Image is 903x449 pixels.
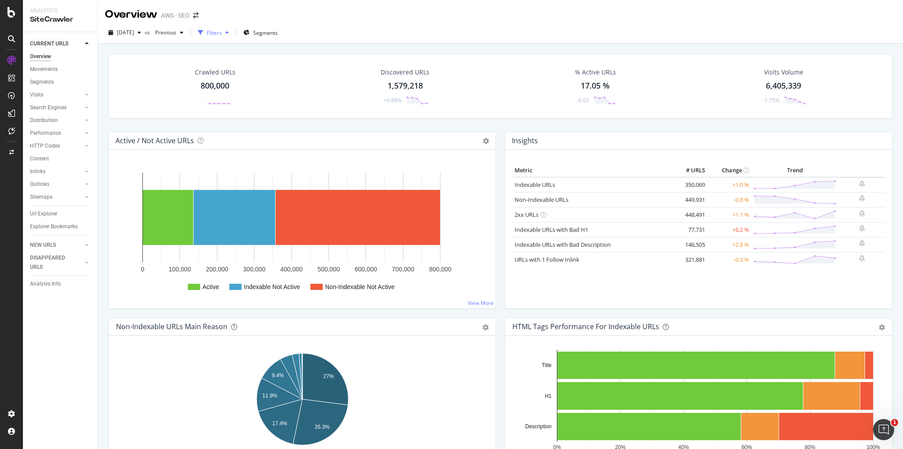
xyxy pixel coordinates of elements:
[763,96,780,104] div: -1.75%
[30,193,52,202] div: Sitemaps
[764,68,803,77] div: Visits Volume
[30,154,49,163] div: Content
[30,65,91,74] a: Movements
[253,29,278,37] span: Segments
[145,29,152,36] span: vs
[280,266,303,273] text: 400,000
[207,29,222,37] div: Filters
[707,252,751,267] td: -0.3 %
[515,181,555,189] a: Indexable URLs
[577,96,589,104] div: -0.02
[30,15,90,25] div: SiteCrawler
[707,207,751,222] td: +1.1 %
[30,180,49,189] div: Outlinks
[515,226,588,234] a: Indexable URLs with Bad H1
[243,266,265,273] text: 300,000
[30,78,54,87] div: Segments
[859,225,865,232] div: bell-plus
[388,80,423,92] div: 1,579,218
[707,192,751,207] td: -0.8 %
[515,241,611,249] a: Indexable URLs with Bad Description
[859,255,865,262] div: bell-plus
[116,322,228,331] div: Non-Indexable URLs Main Reason
[859,180,865,187] div: bell-plus
[195,68,235,77] div: Crawled URLs
[30,52,91,61] a: Overview
[672,237,707,252] td: 146,505
[317,266,340,273] text: 500,000
[545,393,552,399] text: H1
[512,164,672,177] th: Metric
[116,164,489,301] svg: A chart.
[202,96,204,104] div: -
[30,7,90,15] div: Analytics
[482,324,489,330] div: gear
[525,423,552,430] text: Description
[30,65,58,74] div: Movements
[672,252,707,267] td: 321,881
[381,68,429,77] div: Discovered URLs
[30,241,82,250] a: NEW URLS
[515,256,579,263] a: URLs with 1 Follow Inlink
[581,80,610,92] div: 17.05 %
[859,240,865,247] div: bell-plus
[30,116,82,125] a: Distribution
[751,164,839,177] th: Trend
[30,279,91,289] a: Analysis Info
[672,177,707,193] td: 350,069
[272,372,284,378] text: 9.4%
[323,373,334,379] text: 27%
[105,26,145,40] button: [DATE]
[30,103,67,112] div: Search Engines
[152,26,187,40] button: Previous
[30,193,82,202] a: Sitemaps
[30,39,82,48] a: CURRENT URLS
[30,39,68,48] div: CURRENT URLS
[879,324,885,330] div: gear
[30,253,75,272] div: DISAPPEARED URLS
[384,96,402,104] div: +0.98%
[30,180,82,189] a: Outlinks
[859,210,865,217] div: bell-plus
[515,196,568,204] a: Non-Indexable URLs
[672,164,707,177] th: # URLS
[206,266,228,273] text: 200,000
[202,283,219,290] text: Active
[117,29,134,36] span: 2025 Jul. 30th
[240,26,281,40] button: Segments
[141,266,145,273] text: 0
[30,167,45,176] div: Inlinks
[30,103,82,112] a: Search Engines
[672,207,707,222] td: 448,491
[707,222,751,237] td: +6.2 %
[272,420,287,427] text: 17.4%
[314,424,329,430] text: 26.3%
[169,266,191,273] text: 100,000
[30,141,82,151] a: HTTP Codes
[193,12,198,19] div: arrow-right-arrow-left
[30,52,51,61] div: Overview
[30,154,91,163] a: Content
[766,80,801,92] div: 6,405,339
[30,116,58,125] div: Distribution
[468,299,494,307] a: View More
[429,266,451,273] text: 800,000
[891,419,898,426] span: 1
[30,279,61,289] div: Analysis Info
[161,11,190,20] div: AWS - SEO
[30,209,57,219] div: Url Explorer
[30,209,91,219] a: Url Explorer
[483,138,489,144] i: Options
[392,266,414,273] text: 700,000
[152,29,176,36] span: Previous
[512,135,538,147] h4: Insights
[30,129,61,138] div: Performance
[672,222,707,237] td: 77,731
[325,283,395,290] text: Non-Indexable Not Active
[194,26,232,40] button: Filters
[30,129,82,138] a: Performance
[201,80,229,92] div: 800,000
[515,211,538,219] a: 2xx URLs
[575,68,616,77] div: % Active URLs
[672,192,707,207] td: 449,931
